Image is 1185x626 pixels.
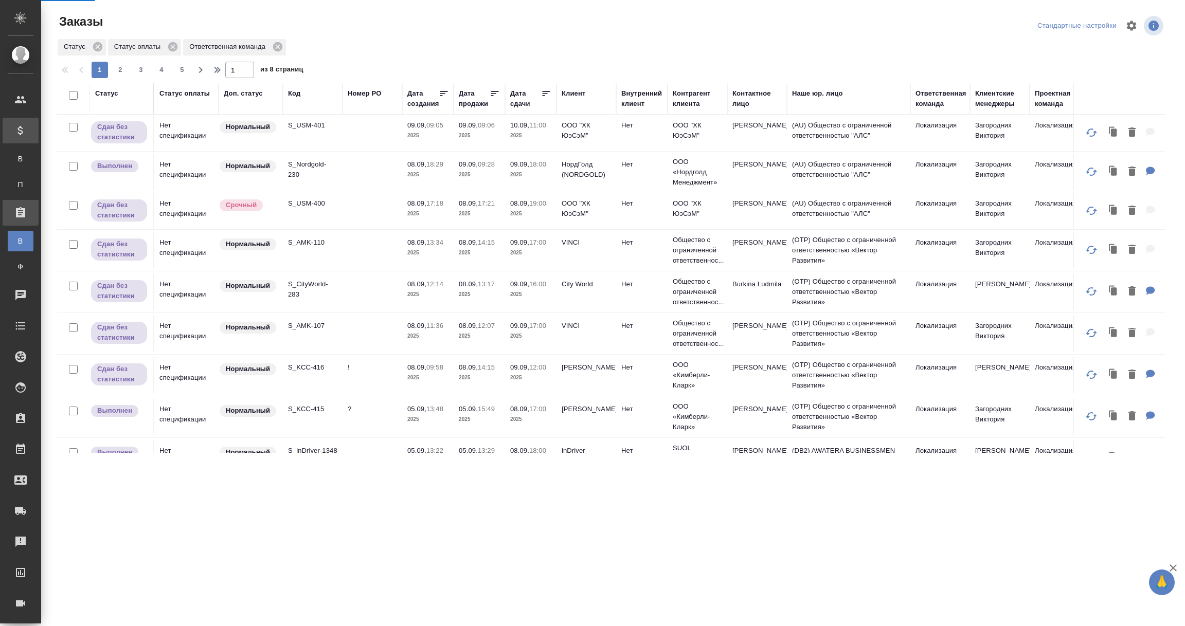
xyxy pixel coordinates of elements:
td: Локализация [1030,274,1089,310]
p: 2025 [407,248,448,258]
td: Загородних Виктория [970,193,1030,229]
p: Сдан без статистики [97,322,141,343]
p: 13:48 [426,405,443,413]
p: 2025 [510,248,551,258]
button: Обновить [1079,159,1104,184]
p: 08.09, [510,199,529,207]
td: [PERSON_NAME] [727,399,787,435]
button: Обновить [1079,362,1104,387]
p: SUOL INNOVATIONS LTD [673,443,722,474]
p: 18:00 [529,447,546,454]
span: В [13,154,28,164]
p: Нет [621,362,662,373]
span: 4 [153,65,170,75]
p: 2025 [510,289,551,300]
p: 2025 [407,209,448,219]
div: Статус по умолчанию для стандартных заказов [219,321,278,335]
p: Нет [621,159,662,170]
span: из 8 страниц [260,63,303,78]
td: Нет спецификации [154,357,219,393]
td: Локализация [910,115,970,151]
button: Удалить [1123,240,1141,261]
div: Дата сдачи [510,88,541,109]
span: Настроить таблицу [1119,13,1144,38]
span: Заказы [57,13,103,30]
p: 11:00 [529,121,546,129]
button: Удалить [1123,200,1141,222]
div: Выставляет ПМ, когда заказ сдан КМу, но начисления еще не проведены [90,237,148,262]
p: 08.09, [407,363,426,371]
p: 10.09, [510,121,529,129]
div: Наше юр. лицо [792,88,843,99]
div: Контрагент клиента [673,88,722,109]
td: [PERSON_NAME] [727,154,787,190]
p: VINCI [562,237,611,248]
p: 2025 [510,331,551,341]
button: Удалить [1123,161,1141,182]
td: Нет спецификации [154,440,219,476]
p: 09:28 [478,160,495,168]
div: Дата продажи [459,88,490,109]
div: Статус по умолчанию для стандартных заказов [219,120,278,134]
td: Загородних Виктория [970,399,1030,435]
span: Ф [13,262,28,272]
div: Проектная команда [1035,88,1084,109]
div: Статус по умолчанию для стандартных заказов [219,159,278,173]
p: 2025 [459,131,500,141]
p: Сдан без статистики [97,364,141,384]
td: [PERSON_NAME] [727,115,787,151]
td: Локализация [910,154,970,190]
p: S_USM-400 [288,198,337,209]
td: (OTP) Общество с ограниченной ответственностью «Вектор Развития» [787,230,910,271]
td: Локализация [910,193,970,229]
td: (DB2) AWATERA BUSINESSMEN SERVICES L.L.C. [787,440,910,476]
div: Выставляет ПМ, когда заказ сдан КМу, но начисления еще не проведены [90,279,148,303]
p: 08.09, [407,280,426,288]
p: 13:29 [478,447,495,454]
button: Удалить [1123,364,1141,385]
td: (OTP) Общество с ограниченной ответственностью «Вектор Развития» [787,355,910,396]
p: 05.09, [407,405,426,413]
p: Статус [64,42,89,52]
div: Выставляет ПМ после сдачи и проведения начислений. Последний этап для ПМа [90,446,148,459]
p: 08.09, [407,238,426,246]
a: В [8,231,33,251]
td: Нет спецификации [154,193,219,229]
p: Нормальный [226,364,270,374]
div: Код [288,88,300,99]
span: 2 [112,65,129,75]
button: 2 [112,62,129,78]
p: 14:15 [478,238,495,246]
p: 2025 [510,414,551,425]
td: [PERSON_NAME] [970,274,1030,310]
div: Ответственная команда [915,88,966,109]
p: 05.09, [407,447,426,454]
td: Локализация [910,316,970,352]
div: Выставляет ПМ, когда заказ сдан КМу, но начисления еще не проведены [90,120,148,144]
td: Локализация [910,357,970,393]
div: Выставляет ПМ после сдачи и проведения начислений. Последний этап для ПМа [90,404,148,418]
div: Клиентские менеджеры [975,88,1025,109]
div: Выставляет ПМ после сдачи и проведения начислений. Последний этап для ПМа [90,159,148,173]
p: Статус оплаты [114,42,164,52]
button: Удалить [1123,406,1141,427]
button: Клонировать [1104,240,1123,261]
td: ! [343,357,402,393]
button: Обновить [1079,321,1104,345]
p: Сдан без статистики [97,200,141,220]
p: 2025 [459,248,500,258]
p: [PERSON_NAME] [562,404,611,414]
p: 09.09, [510,363,529,371]
p: Сдан без статистики [97,122,141,142]
span: П [13,179,28,190]
p: Нет [621,446,662,456]
p: Нет [621,404,662,414]
div: Выставляет ПМ, когда заказ сдан КМу, но начисления еще не проведены [90,198,148,223]
p: Общество с ограниченной ответственнос... [673,235,722,266]
td: Локализация [1030,154,1089,190]
div: split button [1035,18,1119,34]
p: ООО «Кимберли-Кларк» [673,401,722,432]
p: ООО "ХК ЮэСэМ" [562,120,611,141]
div: Клиент [562,88,585,99]
p: Нет [621,321,662,331]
